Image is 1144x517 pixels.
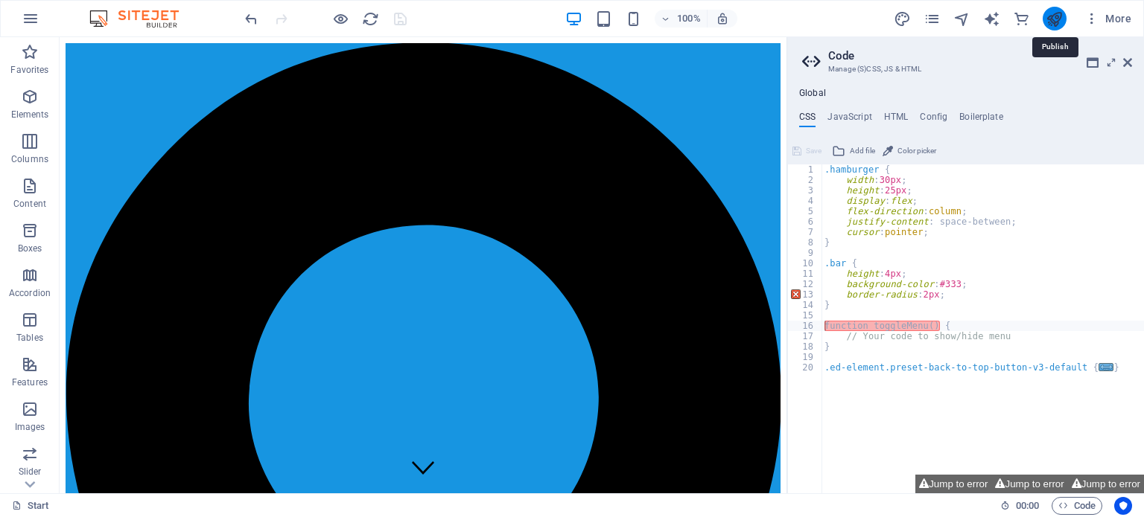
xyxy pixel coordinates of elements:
[924,10,941,28] button: pages
[799,88,826,100] h4: Global
[788,269,823,279] div: 11
[897,142,936,160] span: Color picker
[1043,7,1067,30] button: publish
[788,331,823,341] div: 17
[12,376,48,388] p: Features
[953,10,970,28] i: Navigator
[1013,10,1030,28] i: Commerce
[15,421,45,433] p: Images
[788,216,823,227] div: 6
[716,12,729,25] i: On resize automatically adjust zoom level to fit chosen device.
[1016,497,1039,515] span: 00 00
[924,10,941,28] i: Pages (Ctrl+Alt+S)
[788,237,823,248] div: 8
[788,206,823,216] div: 5
[894,10,912,28] button: design
[959,112,1003,128] h4: Boilerplate
[788,175,823,185] div: 2
[953,10,971,28] button: navigator
[243,10,260,28] i: Undo: Change responsive image (Ctrl+Z)
[13,198,46,210] p: Content
[677,10,701,28] h6: 100%
[242,10,260,28] button: undo
[828,62,1102,76] h3: Manage (S)CSS, JS & HTML
[828,49,1132,62] h2: Code
[1114,497,1132,515] button: Usercentrics
[788,248,823,258] div: 9
[1058,497,1096,515] span: Code
[827,112,871,128] h4: JavaScript
[884,112,909,128] h4: HTML
[920,112,947,128] h4: Config
[799,112,816,128] h4: CSS
[983,10,1001,28] button: text_generator
[788,352,823,362] div: 19
[1068,475,1144,493] button: Jump to error
[788,279,823,289] div: 12
[880,142,938,160] button: Color picker
[991,475,1067,493] button: Jump to error
[1084,11,1131,26] span: More
[1078,7,1137,30] button: More
[331,10,349,28] button: Click here to leave preview mode and continue editing
[850,142,875,160] span: Add file
[788,289,823,300] div: 13
[9,287,51,299] p: Accordion
[788,362,823,373] div: 20
[1026,500,1029,511] span: :
[1000,497,1040,515] h6: Session time
[788,227,823,237] div: 7
[655,10,708,28] button: 100%
[362,10,379,28] i: Reload page
[788,196,823,206] div: 4
[11,153,48,165] p: Columns
[788,258,823,269] div: 10
[788,185,823,196] div: 3
[361,10,379,28] button: reload
[16,332,43,344] p: Tables
[12,497,49,515] a: Click to cancel selection. Double-click to open Pages
[10,64,48,76] p: Favorites
[1099,363,1114,371] span: ...
[894,10,911,28] i: Design (Ctrl+Alt+Y)
[830,142,877,160] button: Add file
[788,321,823,331] div: 16
[18,243,42,254] p: Boxes
[1013,10,1031,28] button: commerce
[915,475,991,493] button: Jump to error
[788,341,823,352] div: 18
[11,109,49,121] p: Elements
[1052,497,1102,515] button: Code
[983,10,1000,28] i: AI Writer
[788,300,823,310] div: 14
[86,10,197,28] img: Editor Logo
[19,466,42,478] p: Slider
[788,164,823,175] div: 1
[788,310,823,321] div: 15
